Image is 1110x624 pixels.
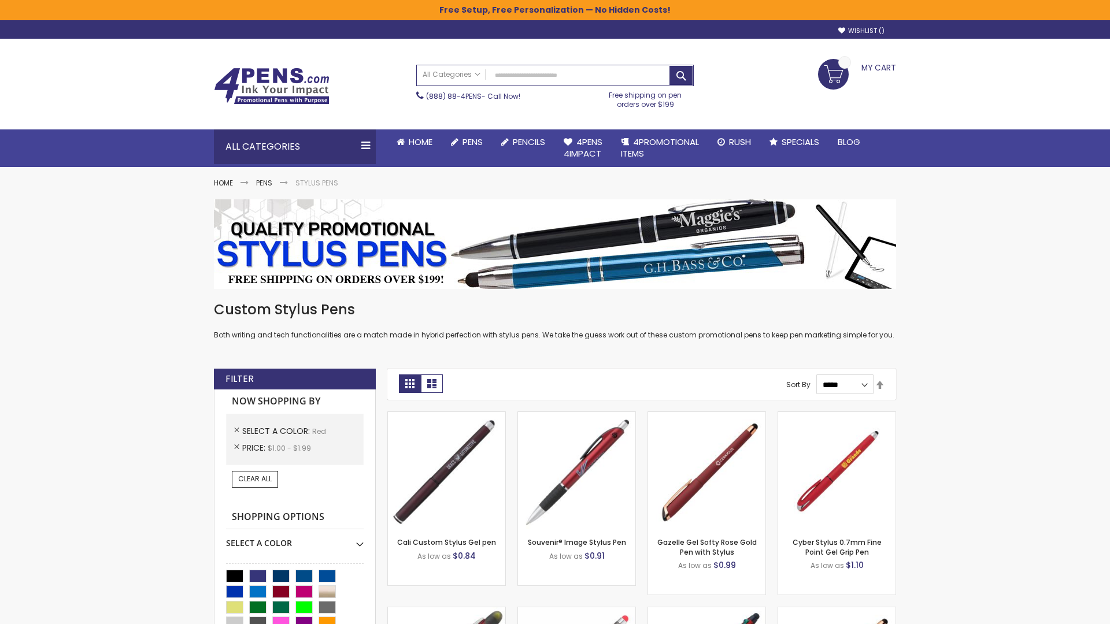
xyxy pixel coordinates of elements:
h1: Custom Stylus Pens [214,300,896,319]
strong: Filter [225,373,254,385]
span: Blog [838,136,860,148]
a: Cyber Stylus 0.7mm Fine Point Gel Grip Pen [793,537,882,556]
a: Gazelle Gel Softy Rose Gold Pen with Stylus - ColorJet-Red [778,607,896,616]
div: Both writing and tech functionalities are a match made in hybrid perfection with stylus pens. We ... [214,300,896,340]
span: All Categories [423,70,480,79]
a: Orbitor 4 Color Assorted Ink Metallic Stylus Pens-Red [648,607,765,616]
a: Wishlist [838,27,885,35]
span: Pens [462,136,483,148]
span: Rush [729,136,751,148]
a: Souvenir® Jalan Highlighter Stylus Pen Combo-Red [388,607,505,616]
a: Gazelle Gel Softy Rose Gold Pen with Stylus-Red [648,411,765,421]
a: Cali Custom Stylus Gel pen [397,537,496,547]
a: Souvenir® Image Stylus Pen-Red [518,411,635,421]
span: As low as [811,560,844,570]
div: All Categories [214,129,376,164]
span: Red [312,426,326,436]
span: $0.91 [584,550,605,562]
span: Specials [782,136,819,148]
a: Home [387,129,442,155]
a: Pens [442,129,492,155]
img: Gazelle Gel Softy Rose Gold Pen with Stylus-Red [648,412,765,529]
a: Souvenir® Image Stylus Pen [528,537,626,547]
span: $0.99 [713,559,736,571]
a: Cyber Stylus 0.7mm Fine Point Gel Grip Pen-Red [778,411,896,421]
span: Pencils [513,136,545,148]
span: $0.84 [453,550,476,562]
a: Rush [708,129,760,155]
a: Gazelle Gel Softy Rose Gold Pen with Stylus [657,537,757,556]
a: Blog [828,129,869,155]
img: Souvenir® Image Stylus Pen-Red [518,412,635,529]
span: 4PROMOTIONAL ITEMS [621,136,699,159]
a: 4PROMOTIONALITEMS [612,129,708,167]
span: $1.10 [846,559,864,571]
span: $1.00 - $1.99 [268,443,311,453]
img: Cali Custom Stylus Gel pen-Red [388,412,505,529]
span: Select A Color [242,425,312,437]
a: 4Pens4impact [554,129,612,167]
span: Clear All [238,474,272,484]
strong: Stylus Pens [295,178,338,188]
a: Home [214,178,233,188]
div: Free shipping on pen orders over $199 [597,86,694,109]
a: Islander Softy Gel with Stylus - ColorJet Imprint-Red [518,607,635,616]
span: Home [409,136,432,148]
span: - Call Now! [426,91,520,101]
a: Specials [760,129,828,155]
span: As low as [417,551,451,561]
img: Stylus Pens [214,199,896,289]
span: As low as [549,551,583,561]
a: (888) 88-4PENS [426,91,482,101]
span: As low as [678,560,712,570]
label: Sort By [786,380,811,389]
a: All Categories [417,65,486,84]
strong: Grid [399,374,421,393]
a: Clear All [232,471,278,487]
img: 4Pens Custom Pens and Promotional Products [214,68,330,105]
strong: Shopping Options [226,505,364,530]
span: Price [242,442,268,454]
img: Cyber Stylus 0.7mm Fine Point Gel Grip Pen-Red [778,412,896,529]
div: Select A Color [226,529,364,549]
a: Cali Custom Stylus Gel pen-Red [388,411,505,421]
strong: Now Shopping by [226,389,364,414]
a: Pens [256,178,272,188]
a: Pencils [492,129,554,155]
span: 4Pens 4impact [564,136,602,159]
